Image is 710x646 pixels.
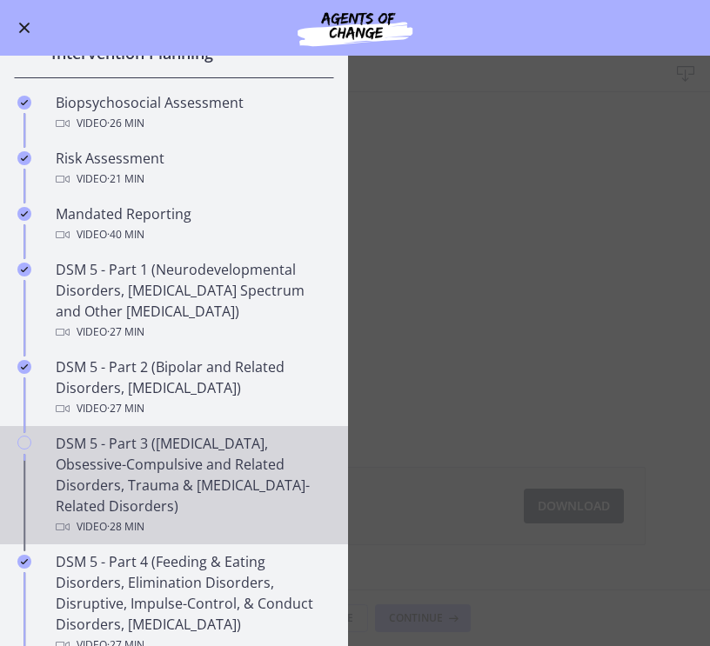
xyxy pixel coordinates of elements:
[14,17,35,38] button: Enable menu
[107,169,144,190] span: · 21 min
[56,113,327,134] div: Video
[107,398,144,419] span: · 27 min
[107,516,144,537] span: · 28 min
[17,151,31,165] i: Completed
[56,398,327,419] div: Video
[17,360,31,374] i: Completed
[56,169,327,190] div: Video
[56,203,327,245] div: Mandated Reporting
[251,7,459,49] img: Agents of Change
[56,356,327,419] div: DSM 5 - Part 2 (Bipolar and Related Disorders, [MEDICAL_DATA])
[56,322,327,343] div: Video
[17,96,31,110] i: Completed
[17,207,31,221] i: Completed
[17,263,31,276] i: Completed
[56,148,327,190] div: Risk Assessment
[107,322,144,343] span: · 27 min
[56,433,327,537] div: DSM 5 - Part 3 ([MEDICAL_DATA], Obsessive-Compulsive and Related Disorders, Trauma & [MEDICAL_DAT...
[56,516,327,537] div: Video
[17,555,31,569] i: Completed
[107,113,144,134] span: · 26 min
[56,224,327,245] div: Video
[56,92,327,134] div: Biopsychosocial Assessment
[56,259,327,343] div: DSM 5 - Part 1 (Neurodevelopmental Disorders, [MEDICAL_DATA] Spectrum and Other [MEDICAL_DATA])
[107,224,144,245] span: · 40 min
